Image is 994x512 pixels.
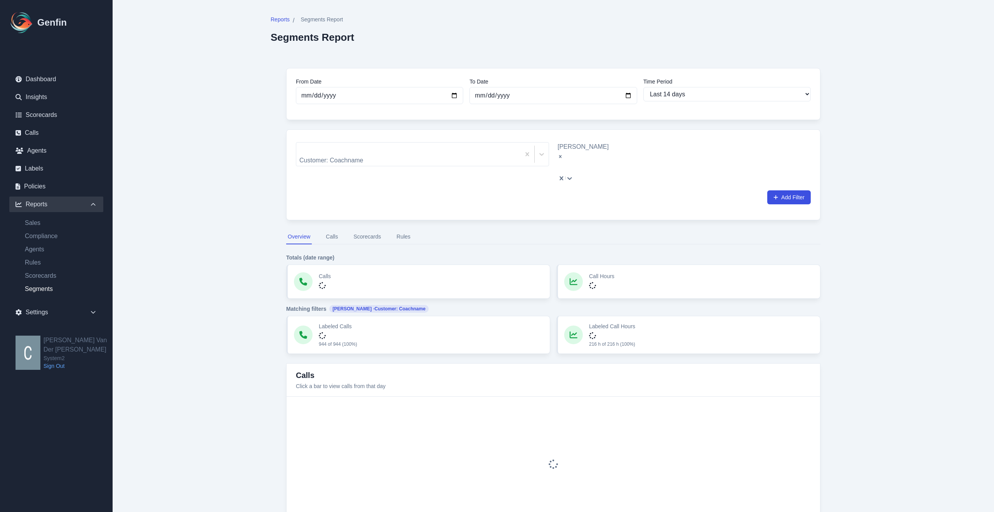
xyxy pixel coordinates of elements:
a: Rules [19,258,103,267]
a: Insights [9,89,103,105]
button: Rules [395,230,412,244]
a: Reports [271,16,290,25]
a: Calls [9,125,103,141]
p: 944 of 944 (100%) [319,341,357,347]
span: System2 [43,354,113,362]
span: · Customer: Coachname [373,306,426,312]
div: [PERSON_NAME] [558,142,798,152]
a: Scorecards [9,107,103,123]
p: 216 h of 216 h (100%) [589,341,635,347]
a: Compliance [19,232,103,241]
label: Time Period [643,78,811,85]
p: Labeled Call Hours [589,322,635,330]
h2: Segments Report [271,31,354,43]
a: Labels [9,161,103,176]
a: Agents [19,245,103,254]
button: Scorecards [352,230,382,244]
div: Customer: Coachname [299,156,440,165]
a: Sign Out [43,362,113,370]
div: Settings [9,305,103,320]
a: Policies [9,179,103,194]
img: Logo [9,10,34,35]
h4: Totals (date range) [286,254,820,261]
h3: Calls [296,370,386,381]
label: To Date [469,78,637,85]
div: Reports [9,197,103,212]
p: Calls [319,272,331,280]
a: Sales [19,218,103,228]
div: Remove America Perez [558,152,798,161]
a: Agents [9,143,103,158]
h2: [PERSON_NAME] Van Der [PERSON_NAME] [43,336,113,354]
span: [PERSON_NAME] [329,305,428,313]
button: Calls [324,230,339,244]
label: From Date [296,78,463,85]
span: / [293,16,294,25]
a: Dashboard [9,71,103,87]
a: Scorecards [19,271,103,280]
button: Add Filter [767,190,811,204]
span: Reports [271,16,290,23]
p: Click a bar to view calls from that day [296,382,386,390]
img: Cameron Van Der Valk [16,336,40,370]
a: Segments [19,284,103,294]
p: Call Hours [589,272,614,280]
button: Overview [286,230,312,244]
span: Segments Report [301,16,343,23]
p: Labeled Calls [319,322,357,330]
h1: Genfin [37,16,67,29]
h4: Matching filters [286,305,820,313]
